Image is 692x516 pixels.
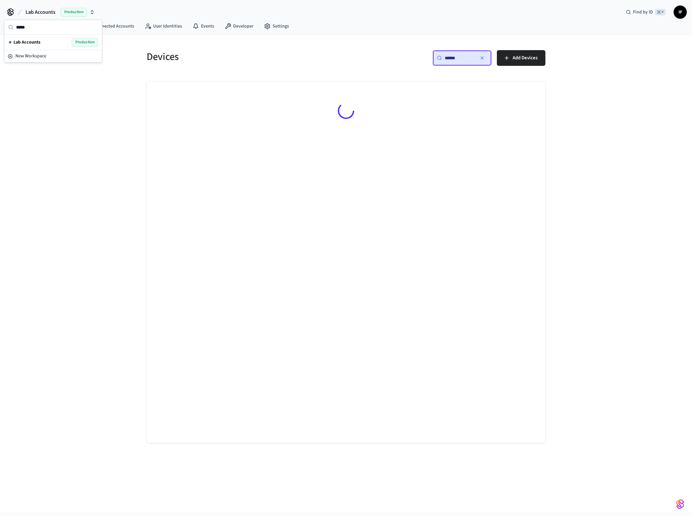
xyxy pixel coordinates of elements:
[80,20,139,32] a: Connected Accounts
[4,35,102,50] div: Suggestions
[655,9,666,15] span: ⌘ K
[5,51,101,62] button: New Workspace
[621,6,671,18] div: Find by ID⌘ K
[61,8,87,16] span: Production
[674,6,687,19] button: IF
[219,20,259,32] a: Developer
[633,9,653,15] span: Find by ID
[15,53,46,60] span: New Workspace
[13,39,40,46] span: Lab Accounts
[513,54,538,62] span: Add Devices
[674,6,686,18] span: IF
[259,20,294,32] a: Settings
[187,20,219,32] a: Events
[72,38,98,47] span: Production
[676,499,684,509] img: SeamLogoGradient.69752ec5.svg
[147,50,342,64] h5: Devices
[139,20,187,32] a: User Identities
[497,50,545,66] button: Add Devices
[26,8,55,16] span: Lab Accounts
